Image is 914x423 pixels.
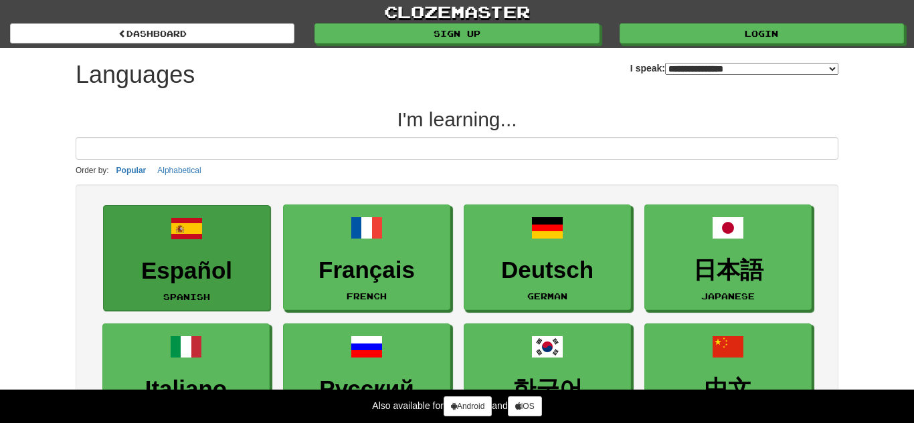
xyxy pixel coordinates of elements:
button: Popular [112,163,151,178]
small: Spanish [163,292,210,301]
a: Sign up [314,23,599,43]
a: Login [620,23,904,43]
h3: 中文 [652,376,804,402]
button: Alphabetical [153,163,205,178]
select: I speak: [665,63,838,75]
h2: I'm learning... [76,108,838,130]
h3: Italiano [110,376,262,402]
h3: Deutsch [471,257,624,283]
a: FrançaisFrench [283,204,450,311]
small: German [527,291,567,301]
a: 日本語Japanese [644,204,812,311]
small: Japanese [701,291,755,301]
a: DeutschGerman [464,204,631,311]
h3: Français [290,257,443,283]
small: Order by: [76,166,109,175]
h3: Español [110,258,263,284]
h3: Русский [290,376,443,402]
a: iOS [508,396,542,416]
a: Android [444,396,492,416]
a: dashboard [10,23,294,43]
h3: 한국어 [471,376,624,402]
label: I speak: [630,61,838,75]
h1: Languages [76,61,195,88]
a: EspañolSpanish [103,205,270,311]
h3: 日本語 [652,257,804,283]
small: French [347,291,387,301]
